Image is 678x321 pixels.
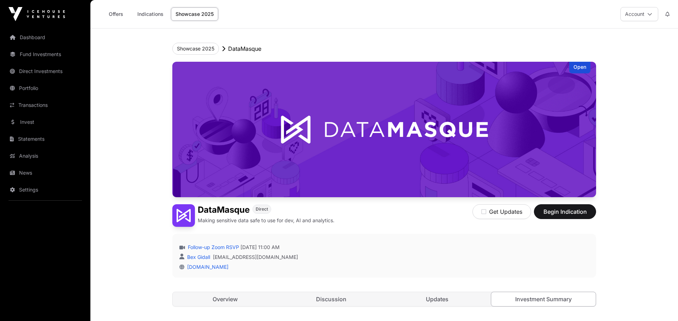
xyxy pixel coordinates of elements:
[186,254,210,260] a: Bex Gidall
[133,7,168,21] a: Indications
[173,292,596,306] nav: Tabs
[173,292,278,306] a: Overview
[6,131,85,147] a: Statements
[198,204,250,216] h1: DataMasque
[6,47,85,62] a: Fund Investments
[6,114,85,130] a: Invest
[385,292,490,306] a: Updates
[534,211,596,218] a: Begin Indication
[240,244,280,251] span: [DATE] 11:00 AM
[184,264,228,270] a: [DOMAIN_NAME]
[256,206,268,212] span: Direct
[172,204,195,227] img: DataMasque
[534,204,596,219] button: Begin Indication
[6,182,85,198] a: Settings
[186,244,239,251] a: Follow-up Zoom RSVP
[6,97,85,113] a: Transactions
[6,80,85,96] a: Portfolio
[8,7,65,21] img: Icehouse Ventures Logo
[172,62,596,197] img: DataMasque
[171,7,218,21] a: Showcase 2025
[6,148,85,164] a: Analysis
[643,287,678,321] iframe: Chat Widget
[569,62,590,73] div: Open
[102,7,130,21] a: Offers
[6,165,85,181] a: News
[6,63,85,79] a: Direct Investments
[279,292,384,306] a: Discussion
[228,44,261,53] p: DataMasque
[620,7,658,21] button: Account
[6,30,85,45] a: Dashboard
[213,254,298,261] a: [EMAIL_ADDRESS][DOMAIN_NAME]
[491,292,596,307] a: Investment Summary
[472,204,531,219] button: Get Updates
[543,207,587,216] span: Begin Indication
[198,217,334,224] p: Making sensitive data safe to use for dev, AI and analytics.
[172,43,219,55] button: Showcase 2025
